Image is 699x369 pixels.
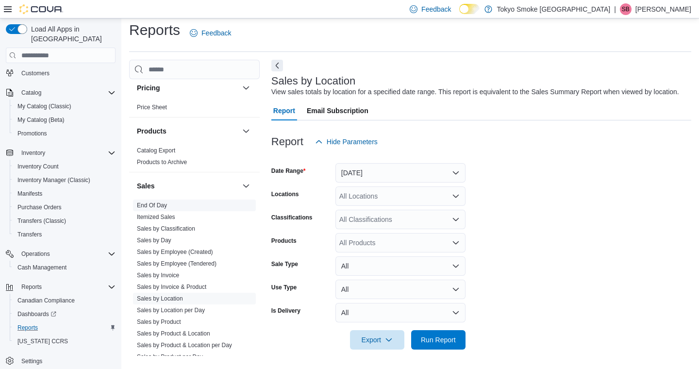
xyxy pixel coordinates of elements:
[17,130,47,137] span: Promotions
[2,280,119,294] button: Reports
[311,132,382,151] button: Hide Parameters
[271,190,299,198] label: Locations
[17,324,38,332] span: Reports
[10,201,119,214] button: Purchase Orders
[17,67,53,79] a: Customers
[2,247,119,261] button: Operations
[137,147,175,154] a: Catalog Export
[137,126,166,136] h3: Products
[27,24,116,44] span: Load All Apps in [GEOGRAPHIC_DATA]
[411,330,466,350] button: Run Report
[14,322,42,334] a: Reports
[335,256,466,276] button: All
[17,87,116,99] span: Catalog
[14,295,116,306] span: Canadian Compliance
[17,87,45,99] button: Catalog
[137,201,167,209] span: End Of Day
[350,330,404,350] button: Export
[10,214,119,228] button: Transfers (Classic)
[137,104,167,111] a: Price Sheet
[14,128,51,139] a: Promotions
[137,225,195,232] a: Sales by Classification
[452,216,460,223] button: Open list of options
[137,307,205,314] a: Sales by Location per Day
[10,160,119,173] button: Inventory Count
[14,262,116,273] span: Cash Management
[14,308,116,320] span: Dashboards
[14,295,79,306] a: Canadian Compliance
[201,28,231,38] span: Feedback
[137,271,179,279] span: Sales by Invoice
[137,319,181,325] a: Sales by Product
[240,180,252,192] button: Sales
[137,202,167,209] a: End Of Day
[14,101,75,112] a: My Catalog (Classic)
[129,101,260,117] div: Pricing
[17,248,116,260] span: Operations
[271,136,303,148] h3: Report
[137,342,232,349] a: Sales by Product & Location per Day
[327,137,378,147] span: Hide Parameters
[17,102,71,110] span: My Catalog (Classic)
[271,307,300,315] label: Is Delivery
[452,239,460,247] button: Open list of options
[137,306,205,314] span: Sales by Location per Day
[137,353,203,360] a: Sales by Product per Day
[10,335,119,348] button: [US_STATE] CCRS
[17,67,116,79] span: Customers
[21,149,45,157] span: Inventory
[137,341,232,349] span: Sales by Product & Location per Day
[17,264,67,271] span: Cash Management
[10,100,119,113] button: My Catalog (Classic)
[137,237,171,244] a: Sales by Day
[14,128,116,139] span: Promotions
[137,83,160,93] h3: Pricing
[14,201,66,213] a: Purchase Orders
[14,335,72,347] a: [US_STATE] CCRS
[137,318,181,326] span: Sales by Product
[273,101,295,120] span: Report
[17,147,116,159] span: Inventory
[335,280,466,299] button: All
[271,260,298,268] label: Sale Type
[497,3,611,15] p: Tokyo Smoke [GEOGRAPHIC_DATA]
[14,114,116,126] span: My Catalog (Beta)
[17,217,66,225] span: Transfers (Classic)
[10,228,119,241] button: Transfers
[129,145,260,172] div: Products
[137,283,206,291] span: Sales by Invoice & Product
[137,225,195,233] span: Sales by Classification
[17,281,46,293] button: Reports
[335,163,466,183] button: [DATE]
[10,261,119,274] button: Cash Management
[271,214,313,221] label: Classifications
[14,322,116,334] span: Reports
[137,330,210,337] a: Sales by Product & Location
[2,354,119,368] button: Settings
[14,174,116,186] span: Inventory Manager (Classic)
[335,303,466,322] button: All
[137,248,213,256] span: Sales by Employee (Created)
[356,330,399,350] span: Export
[14,215,70,227] a: Transfers (Classic)
[21,69,50,77] span: Customers
[137,126,238,136] button: Products
[19,4,63,14] img: Cova
[240,125,252,137] button: Products
[21,357,42,365] span: Settings
[17,163,59,170] span: Inventory Count
[21,89,41,97] span: Catalog
[614,3,616,15] p: |
[271,284,297,291] label: Use Type
[307,101,368,120] span: Email Subscription
[17,248,54,260] button: Operations
[17,190,42,198] span: Manifests
[14,161,63,172] a: Inventory Count
[137,260,216,267] a: Sales by Employee (Tendered)
[620,3,632,15] div: Sharla Bugge
[635,3,691,15] p: [PERSON_NAME]
[137,103,167,111] span: Price Sheet
[14,262,70,273] a: Cash Management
